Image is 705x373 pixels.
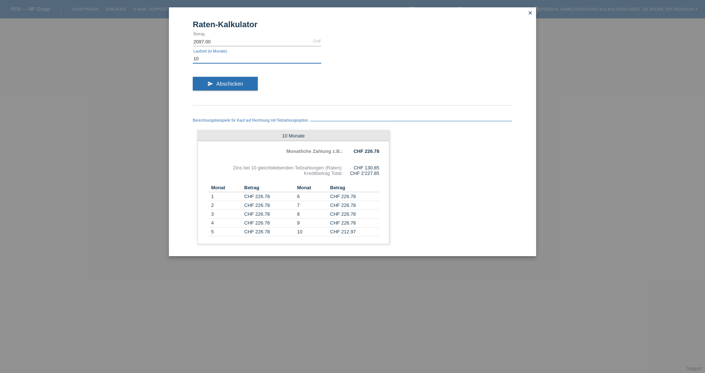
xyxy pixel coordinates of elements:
[207,201,244,210] td: 2
[244,192,293,201] td: CHF 226.78
[244,219,293,227] td: CHF 226.78
[244,183,293,192] th: Betrag
[207,210,244,219] td: 3
[244,210,293,219] td: CHF 226.78
[293,192,330,201] td: 6
[293,219,330,227] td: 9
[330,192,379,201] td: CHF 226.78
[293,210,330,219] td: 8
[330,227,379,236] td: CHF 212.97
[207,227,244,236] td: 5
[207,183,244,192] th: Monat
[343,165,379,171] div: CHF 130.85
[207,171,343,176] div: Kreditbetrag Total:
[207,219,244,227] td: 4
[293,201,330,210] td: 7
[525,9,535,18] a: close
[207,81,213,87] i: send
[286,148,343,154] b: Monatliche Zahlung z.B.:
[207,192,244,201] td: 1
[293,227,330,236] td: 10
[244,227,293,236] td: CHF 226.78
[330,210,379,219] td: CHF 226.78
[193,77,258,91] button: send Abschicken
[354,148,379,154] b: CHF 226.78
[244,201,293,210] td: CHF 226.78
[198,131,389,141] div: 10 Monate
[330,219,379,227] td: CHF 226.78
[193,20,512,29] h1: Raten-Kalkulator
[207,165,343,171] div: Zins bei 10 gleichbleibenden Teilzahlungen (Raten):
[216,81,243,87] span: Abschicken
[193,118,310,122] span: Berechnungsbeispiele für Kauf auf Rechnung mit Teilzahlungsoption
[313,39,321,43] div: CHF
[293,183,330,192] th: Monat
[330,201,379,210] td: CHF 226.78
[330,183,379,192] th: Betrag
[343,171,379,176] div: CHF 2'227.85
[527,10,533,16] i: close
